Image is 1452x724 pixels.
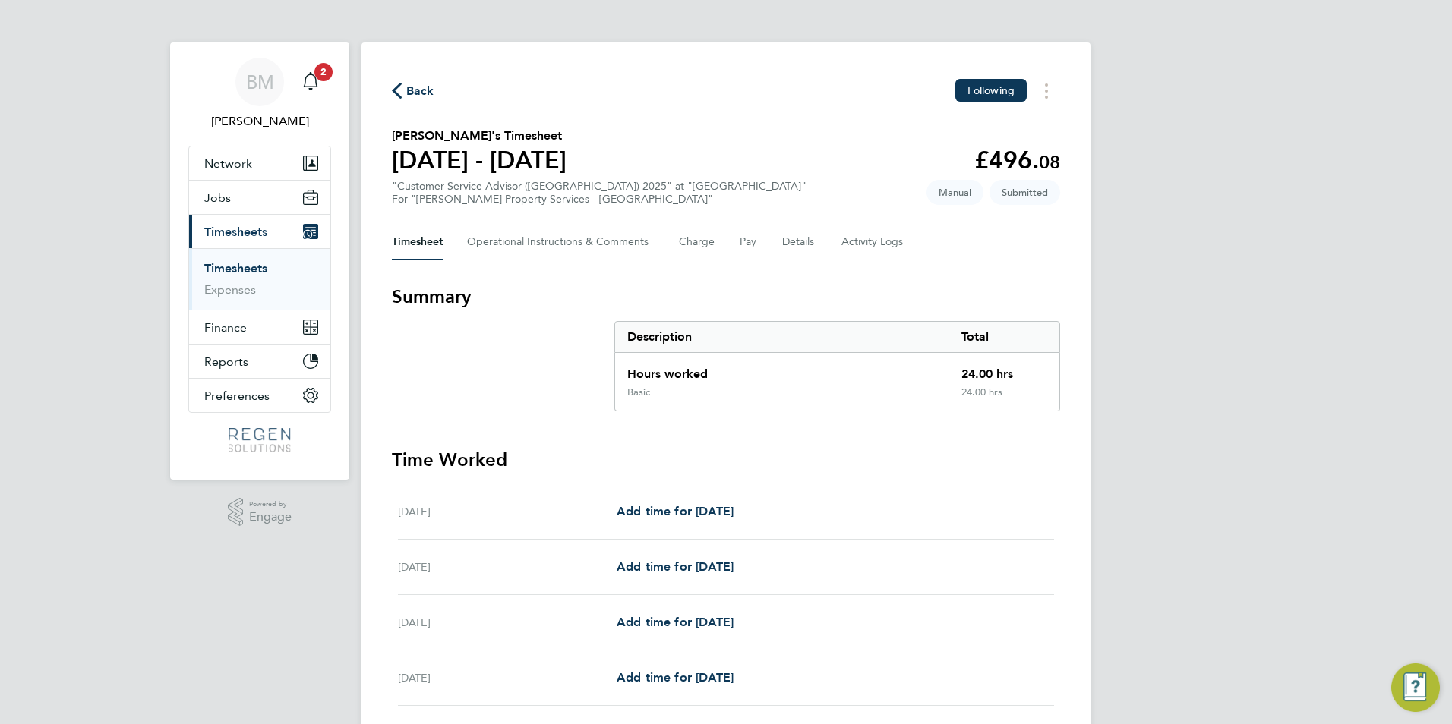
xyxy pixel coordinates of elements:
[204,354,248,369] span: Reports
[189,181,330,214] button: Jobs
[398,558,617,576] div: [DATE]
[392,180,806,206] div: "Customer Service Advisor ([GEOGRAPHIC_DATA]) 2025" at "[GEOGRAPHIC_DATA]"
[204,320,247,335] span: Finance
[189,379,330,412] button: Preferences
[974,146,1060,175] app-decimal: £496.
[314,63,333,81] span: 2
[1033,79,1060,102] button: Timesheets Menu
[782,224,817,260] button: Details
[392,81,434,100] button: Back
[204,282,256,297] a: Expenses
[188,58,331,131] a: BM[PERSON_NAME]
[740,224,758,260] button: Pay
[392,448,1060,472] h3: Time Worked
[228,498,292,527] a: Powered byEngage
[617,502,734,521] a: Add time for [DATE]
[949,322,1059,352] div: Total
[170,42,349,480] nav: Main navigation
[204,190,231,205] span: Jobs
[392,193,806,206] div: For "[PERSON_NAME] Property Services - [GEOGRAPHIC_DATA]"
[392,285,1060,309] h3: Summary
[617,559,734,574] span: Add time for [DATE]
[188,112,331,131] span: Billy Mcnamara
[617,615,734,629] span: Add time for [DATE]
[204,225,267,239] span: Timesheets
[392,145,567,175] h1: [DATE] - [DATE]
[617,669,734,687] a: Add time for [DATE]
[189,146,330,180] button: Network
[188,428,331,452] a: Go to home page
[679,224,715,260] button: Charge
[955,79,1027,102] button: Following
[617,558,734,576] a: Add time for [DATE]
[615,353,949,386] div: Hours worked
[841,224,905,260] button: Activity Logs
[967,83,1015,97] span: Following
[189,215,330,248] button: Timesheets
[615,322,949,352] div: Description
[189,248,330,310] div: Timesheets
[617,504,734,518] span: Add time for [DATE]
[189,345,330,378] button: Reports
[406,82,434,100] span: Back
[204,389,270,403] span: Preferences
[617,670,734,685] span: Add time for [DATE]
[617,613,734,631] a: Add time for [DATE]
[204,261,267,275] a: Timesheets
[627,386,650,398] div: Basic
[949,386,1059,411] div: 24.00 hrs
[398,502,617,521] div: [DATE]
[246,72,274,92] span: BM
[398,669,617,687] div: [DATE]
[204,156,252,171] span: Network
[1039,151,1060,173] span: 08
[392,127,567,145] h2: [PERSON_NAME]'s Timesheet
[990,180,1060,205] span: This timesheet is Submitted.
[189,310,330,344] button: Finance
[249,498,292,511] span: Powered by
[1391,663,1440,712] button: Engage Resource Center
[249,511,292,524] span: Engage
[392,224,443,260] button: Timesheet
[926,180,983,205] span: This timesheet was manually created.
[398,613,617,631] div: [DATE]
[229,428,290,452] img: regensolutions-logo-retina.png
[949,353,1059,386] div: 24.00 hrs
[295,58,326,106] a: 2
[614,321,1060,411] div: Summary
[467,224,655,260] button: Operational Instructions & Comments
